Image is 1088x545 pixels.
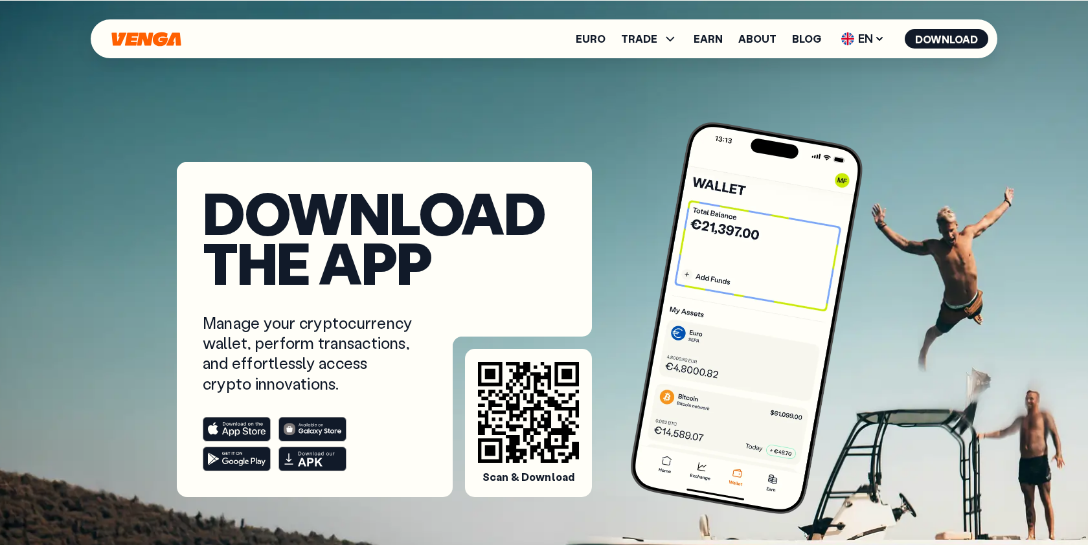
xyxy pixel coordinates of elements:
[626,118,867,518] img: phone
[694,34,723,44] a: Earn
[203,313,415,394] p: Manage your cryptocurrency wallet, perform transactions, and effortlessly access crypto innovations.
[905,29,988,49] button: Download
[841,32,854,45] img: flag-uk
[621,34,657,44] span: TRADE
[837,28,889,49] span: EN
[738,34,776,44] a: About
[792,34,821,44] a: Blog
[110,32,183,47] svg: Home
[621,31,678,47] span: TRADE
[482,471,574,484] span: Scan & Download
[203,188,566,287] h1: Download the app
[576,34,606,44] a: Euro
